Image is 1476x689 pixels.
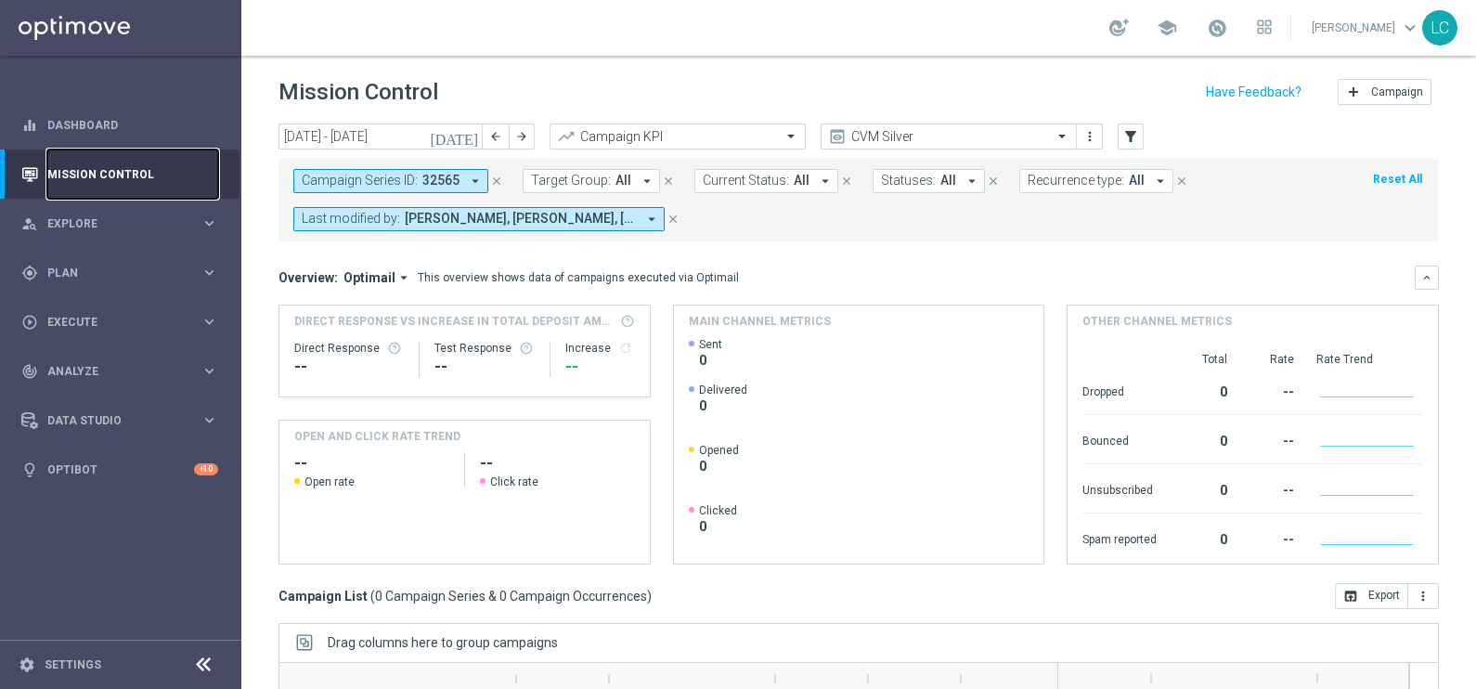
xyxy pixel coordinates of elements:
[47,149,218,199] a: Mission Control
[1422,10,1457,45] div: LC
[1118,123,1144,149] button: filter_alt
[1175,175,1188,188] i: close
[21,265,201,281] div: Plan
[20,167,219,182] button: Mission Control
[1019,169,1173,193] button: Recurrence type: All arrow_drop_down
[985,171,1002,191] button: close
[21,461,38,478] i: lightbulb
[531,173,611,188] span: Target Group:
[1206,85,1301,98] input: Have Feedback?
[21,265,38,281] i: gps_fixed
[1122,128,1139,145] i: filter_alt
[618,341,633,356] button: refresh
[434,341,536,356] div: Test Response
[515,130,528,143] i: arrow_forward
[20,315,219,330] div: play_circle_outline Execute keyboard_arrow_right
[1179,424,1227,454] div: 0
[201,411,218,429] i: keyboard_arrow_right
[1082,129,1097,144] i: more_vert
[1420,271,1433,284] i: keyboard_arrow_down
[20,216,219,231] button: person_search Explore keyboard_arrow_right
[699,397,747,414] span: 0
[278,269,338,286] h3: Overview:
[328,635,558,650] div: Row Groups
[821,123,1077,149] ng-select: CVM Silver
[294,341,404,356] div: Direct Response
[1179,523,1227,552] div: 0
[1082,313,1232,330] h4: Other channel metrics
[21,314,38,331] i: play_circle_outline
[375,588,647,604] span: 0 Campaign Series & 0 Campaign Occurrences
[1371,85,1423,98] span: Campaign
[1316,352,1423,367] div: Rate Trend
[434,356,536,378] div: --
[20,413,219,428] button: Data Studio keyboard_arrow_right
[689,313,831,330] h4: Main channel metrics
[1179,474,1227,503] div: 0
[20,266,219,280] div: gps_fixed Plan keyboard_arrow_right
[490,474,538,489] span: Click rate
[1335,588,1439,603] multiple-options-button: Export to CSV
[47,445,194,494] a: Optibot
[21,445,218,494] div: Optibot
[21,363,38,380] i: track_changes
[294,313,615,330] span: Direct Response VS Increase In Total Deposit Amount
[840,175,853,188] i: close
[1179,375,1227,405] div: 0
[1249,375,1294,405] div: --
[20,462,219,477] button: lightbulb Optibot +10
[21,215,38,232] i: person_search
[647,588,652,604] span: )
[509,123,535,149] button: arrow_forward
[278,123,483,149] input: Select date range
[47,317,201,328] span: Execute
[20,118,219,133] button: equalizer Dashboard
[523,169,660,193] button: Target Group: All arrow_drop_down
[201,264,218,281] i: keyboard_arrow_right
[703,173,789,188] span: Current Status:
[699,443,739,458] span: Opened
[1343,589,1358,604] i: open_in_browser
[828,127,847,146] i: preview
[550,123,806,149] ng-select: Campaign KPI
[662,175,675,188] i: close
[1152,173,1169,189] i: arrow_drop_down
[665,209,681,229] button: close
[47,100,218,149] a: Dashboard
[21,100,218,149] div: Dashboard
[19,656,35,673] i: settings
[201,313,218,331] i: keyboard_arrow_right
[483,123,509,149] button: arrow_back
[302,211,400,227] span: Last modified by:
[1082,375,1157,405] div: Dropped
[47,267,201,279] span: Plan
[278,79,438,106] h1: Mission Control
[639,173,655,189] i: arrow_drop_down
[490,175,503,188] i: close
[201,214,218,232] i: keyboard_arrow_right
[699,352,722,369] span: 0
[20,364,219,379] button: track_changes Analyze keyboard_arrow_right
[1082,474,1157,503] div: Unsubscribed
[201,362,218,380] i: keyboard_arrow_right
[1249,474,1294,503] div: --
[488,171,505,191] button: close
[699,458,739,474] span: 0
[21,314,201,331] div: Execute
[794,173,809,188] span: All
[328,635,558,650] span: Drag columns here to group campaigns
[615,173,631,188] span: All
[1173,171,1190,191] button: close
[194,463,218,475] div: +10
[817,173,834,189] i: arrow_drop_down
[480,452,635,474] h2: --
[881,173,936,188] span: Statuses:
[293,169,488,193] button: Campaign Series ID: 32565 arrow_drop_down
[1335,583,1408,609] button: open_in_browser Export
[294,356,404,378] div: --
[1081,125,1099,148] button: more_vert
